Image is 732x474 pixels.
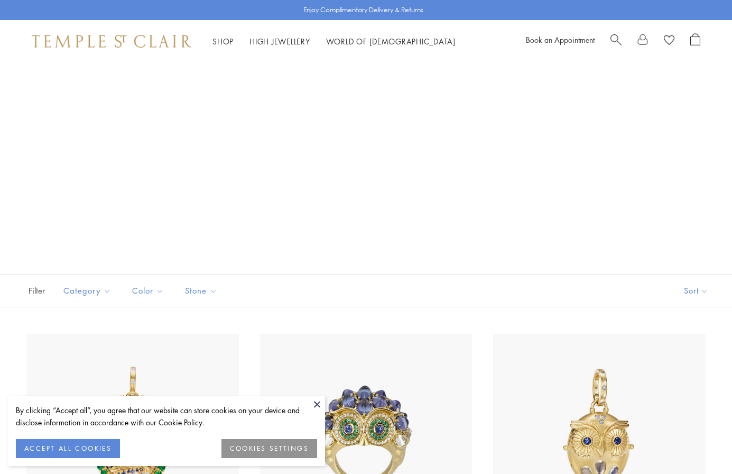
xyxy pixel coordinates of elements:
button: ACCEPT ALL COOKIES [16,439,120,458]
span: Stone [180,284,225,297]
button: COOKIES SETTINGS [221,439,317,458]
nav: Main navigation [212,35,456,48]
a: Open Shopping Bag [690,33,700,49]
span: Category [58,284,119,297]
img: Temple St. Clair [32,35,191,48]
a: View Wishlist [664,33,674,49]
a: Book an Appointment [526,34,595,45]
p: Enjoy Complimentary Delivery & Returns [303,5,423,15]
a: ShopShop [212,36,234,47]
a: Search [610,33,622,49]
a: High JewelleryHigh Jewellery [249,36,310,47]
button: Category [55,279,119,303]
a: World of [DEMOGRAPHIC_DATA]World of [DEMOGRAPHIC_DATA] [326,36,456,47]
button: Color [124,279,172,303]
button: Show sort by [660,275,732,307]
div: By clicking “Accept all”, you agree that our website can store cookies on your device and disclos... [16,404,317,429]
button: Stone [177,279,225,303]
span: Color [127,284,172,297]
